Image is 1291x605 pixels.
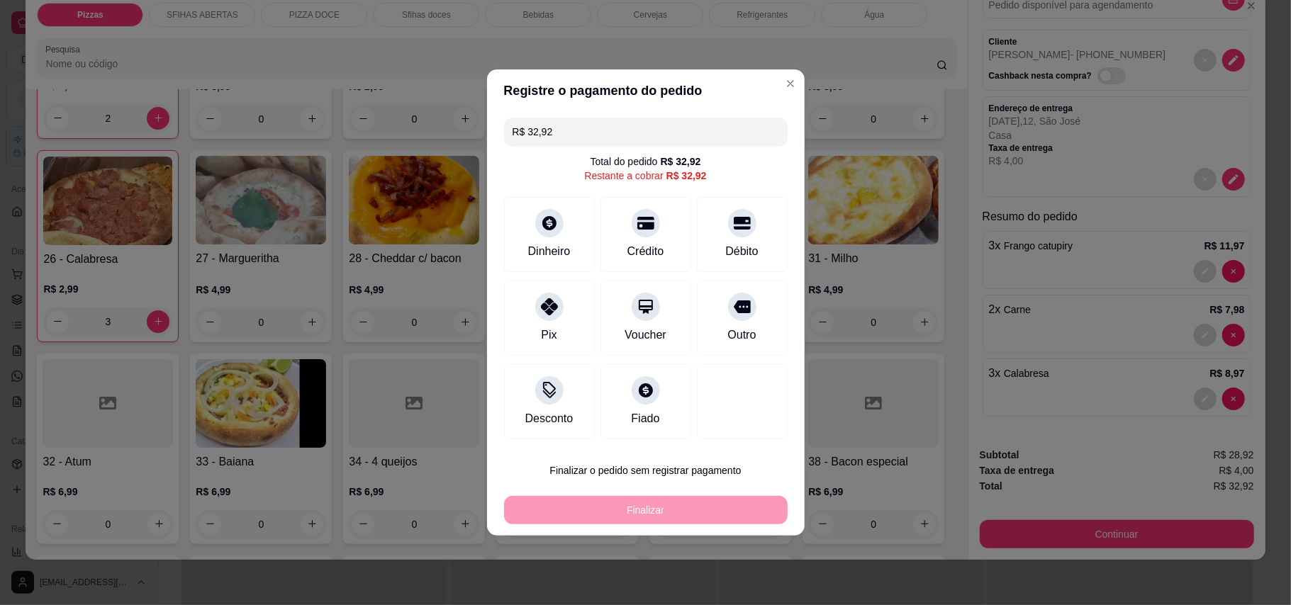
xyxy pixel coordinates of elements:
input: Ex.: hambúrguer de cordeiro [513,118,779,146]
div: Outro [727,327,756,344]
div: Fiado [631,410,659,427]
div: Restante a cobrar [584,169,706,183]
div: R$ 32,92 [661,154,701,169]
div: Débito [725,243,758,260]
div: Total do pedido [591,154,701,169]
div: Voucher [625,327,666,344]
div: Pix [541,327,557,344]
header: Registre o pagamento do pedido [487,69,805,112]
div: Desconto [525,410,574,427]
div: Crédito [627,243,664,260]
button: Close [779,72,802,95]
div: R$ 32,92 [666,169,707,183]
button: Finalizar o pedido sem registrar pagamento [504,456,788,485]
div: Dinheiro [528,243,571,260]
